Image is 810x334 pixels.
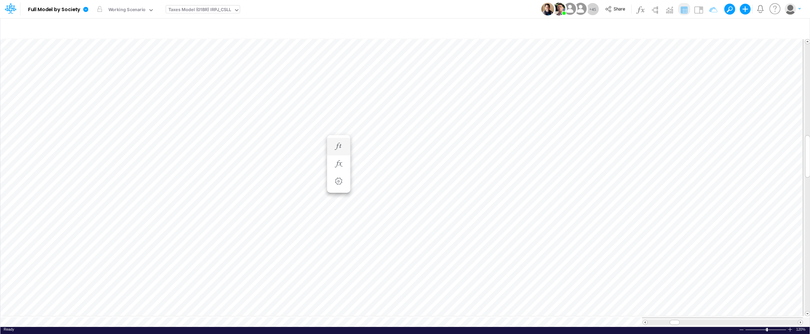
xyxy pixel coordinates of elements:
[573,1,588,17] img: User Image Icon
[614,6,625,11] span: Share
[739,327,744,332] div: Zoom Out
[4,327,14,332] div: In Ready mode
[745,327,787,332] div: Zoom
[28,7,80,13] b: Full Model by Society
[602,4,630,14] button: Share
[6,21,663,35] input: Type a title here
[796,327,806,332] div: Zoom level
[787,327,793,332] div: Zoom In
[766,328,768,331] div: Zoom
[552,3,565,16] img: User Image Icon
[562,1,577,17] img: User Image Icon
[541,3,554,16] img: User Image Icon
[589,7,596,11] span: + 45
[168,6,231,14] div: Taxes Model (01BR) IRPJ_CSLL
[796,327,806,332] span: 120%
[756,5,764,13] a: Notifications
[108,6,146,14] div: Working Scenario
[4,327,14,331] span: Ready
